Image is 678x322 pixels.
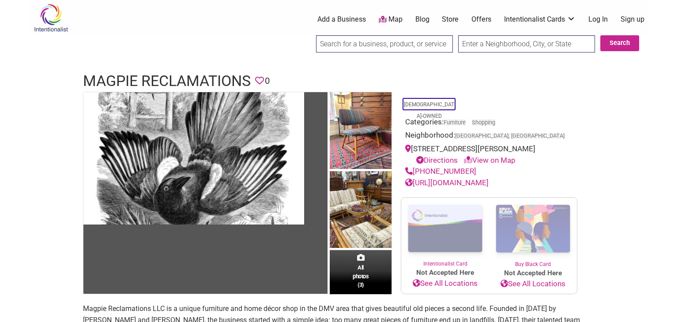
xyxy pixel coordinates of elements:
[489,198,577,268] a: Buy Black Card
[416,156,458,165] a: Directions
[405,130,573,143] div: Neighborhood:
[353,263,369,288] span: All photos (3)
[489,268,577,278] span: Not Accepted Here
[401,278,489,289] a: See All Locations
[455,133,565,139] span: [GEOGRAPHIC_DATA], [GEOGRAPHIC_DATA]
[379,15,403,25] a: Map
[83,92,304,225] img: Magpie Reclamations - Feature
[401,268,489,278] span: Not Accepted Here
[405,178,489,187] a: [URL][DOMAIN_NAME]
[317,15,366,24] a: Add a Business
[415,15,429,24] a: Blog
[600,35,639,51] button: Search
[588,15,608,24] a: Log In
[489,278,577,290] a: See All Locations
[471,15,491,24] a: Offers
[621,15,644,24] a: Sign up
[405,143,573,166] div: [STREET_ADDRESS][PERSON_NAME]
[444,119,466,126] a: Furniture
[504,15,576,24] a: Intentionalist Cards
[265,74,270,88] span: 0
[472,119,495,126] a: Shopping
[401,198,489,268] a: Intentionalist Card
[458,35,595,52] input: Enter a Neighborhood, City, or State
[30,4,72,32] img: Intentionalist
[330,171,392,250] img: Magpie Reclamations - Interior
[489,198,577,260] img: Buy Black Card
[405,116,573,130] div: Categories:
[330,92,392,172] img: Magpie Reclamations - Chair
[464,156,516,165] a: View on Map
[83,71,251,92] h1: Magpie Reclamations
[401,198,489,260] img: Intentionalist Card
[316,35,453,52] input: Search for a business, product, or service
[404,101,454,119] a: [DEMOGRAPHIC_DATA]-Owned
[405,167,476,176] a: [PHONE_NUMBER]
[442,15,459,24] a: Store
